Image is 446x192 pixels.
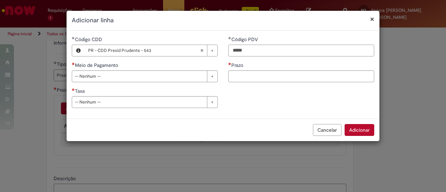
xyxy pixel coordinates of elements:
[85,45,217,56] a: PR - CDD Presid Prudente - 543Limpar campo Código CDD
[197,45,207,56] abbr: Limpar campo Código CDD
[72,37,75,39] span: Obrigatório Preenchido
[313,124,341,136] button: Cancelar
[72,16,374,25] h2: Adicionar linha
[75,36,103,43] span: Necessários - Código CDD
[75,88,86,94] span: Taxa
[345,124,374,136] button: Adicionar
[88,45,200,56] span: PR - CDD Presid Prudente - 543
[72,62,75,65] span: Necessários
[370,15,374,23] button: Fechar modal
[72,45,85,56] button: Código CDD, Visualizar este registro PR - CDD Presid Prudente - 543
[231,62,245,68] span: Prazo
[228,62,231,65] span: Necessários
[75,62,120,68] span: Meio de Pagamento
[228,45,374,56] input: Código PDV
[228,70,374,82] input: Prazo
[228,37,231,39] span: Obrigatório Preenchido
[75,71,203,82] span: -- Nenhum --
[75,97,203,108] span: -- Nenhum --
[72,88,75,91] span: Necessários
[231,36,259,43] span: Código PDV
